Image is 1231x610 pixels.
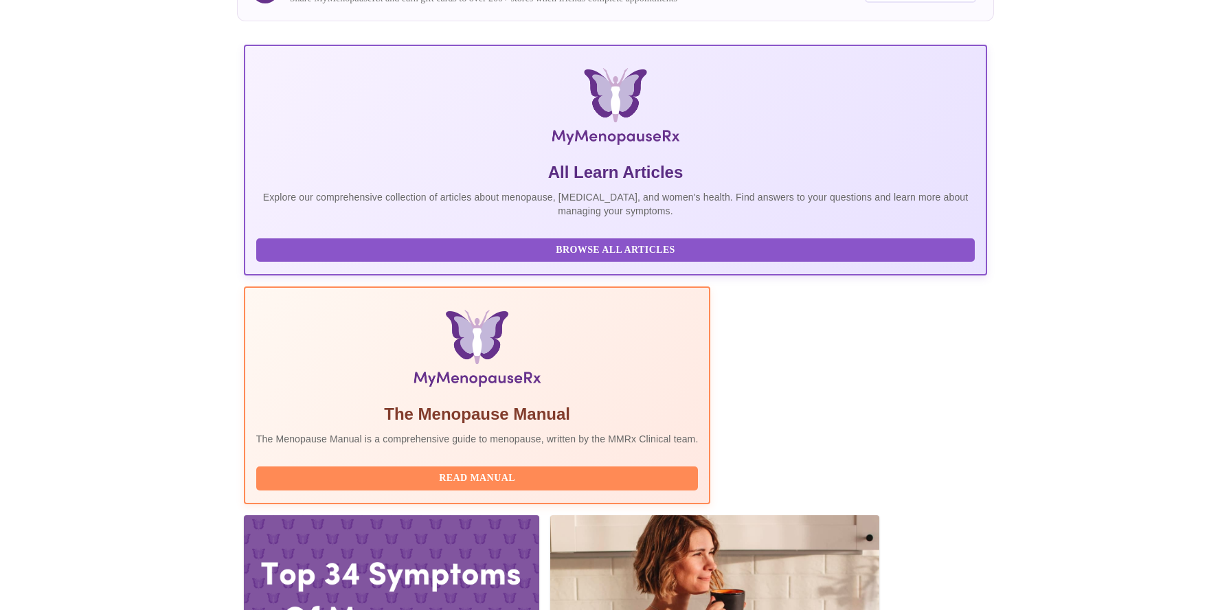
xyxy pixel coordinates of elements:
a: Browse All Articles [256,243,978,255]
span: Read Manual [270,470,685,487]
button: Read Manual [256,466,699,490]
p: Explore our comprehensive collection of articles about menopause, [MEDICAL_DATA], and women's hea... [256,190,975,218]
button: Browse All Articles [256,238,975,262]
h5: All Learn Articles [256,161,975,183]
img: Menopause Manual [326,310,628,392]
img: MyMenopauseRx Logo [368,68,863,150]
span: Browse All Articles [270,242,961,259]
a: Read Manual [256,471,702,483]
p: The Menopause Manual is a comprehensive guide to menopause, written by the MMRx Clinical team. [256,432,699,446]
h5: The Menopause Manual [256,403,699,425]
